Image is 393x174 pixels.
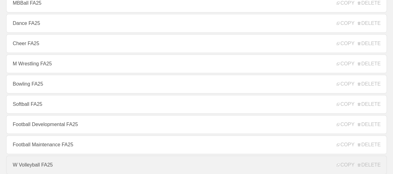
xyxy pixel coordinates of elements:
[336,61,354,67] span: COPY
[336,41,354,46] span: COPY
[358,0,381,6] span: DELETE
[358,61,381,67] span: DELETE
[6,115,387,134] a: Football Developmental FA25
[358,41,381,46] span: DELETE
[358,142,381,148] span: DELETE
[6,75,387,93] a: Bowling FA25
[336,81,354,87] span: COPY
[6,34,387,53] a: Cheer FA25
[358,101,381,107] span: DELETE
[6,95,387,114] a: Softball FA25
[358,162,381,168] span: DELETE
[358,81,381,87] span: DELETE
[362,144,393,174] iframe: Chat Widget
[358,21,381,26] span: DELETE
[6,54,387,73] a: M Wrestling FA25
[6,135,387,154] a: Football Maintenance FA25
[336,142,354,148] span: COPY
[336,122,354,127] span: COPY
[336,101,354,107] span: COPY
[336,21,354,26] span: COPY
[6,14,387,33] a: Dance FA25
[336,0,354,6] span: COPY
[336,162,354,168] span: COPY
[358,122,381,127] span: DELETE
